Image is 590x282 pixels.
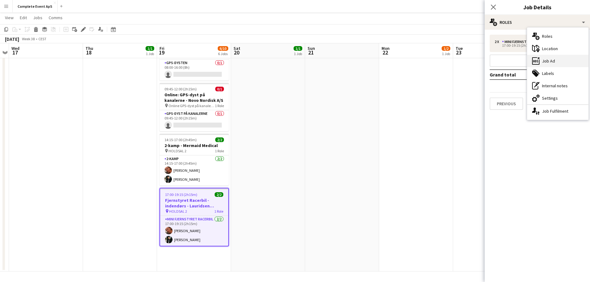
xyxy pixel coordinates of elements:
[234,46,240,51] span: Sat
[164,87,197,91] span: 09:45-12:00 (2h15m)
[5,36,19,42] div: [DATE]
[215,192,223,197] span: 2/2
[442,46,450,51] span: 1/2
[527,55,588,67] div: Job Ad
[160,188,229,246] app-job-card: 17:00-19:15 (2h15m)2/2Fjernstyret Racerbil - indendørs - Lauridsen Handel & Import HOLDSAL 21 Rol...
[527,92,588,104] div: Settings
[214,209,223,214] span: 1 Role
[160,134,229,185] app-job-card: 14:15-17:00 (2h45m)2/22-kamp - Mermaid Medical HOLDSAL 21 Role2-kamp2/214:15-17:00 (2h45m)[PERSON...
[527,30,588,42] div: Roles
[382,46,390,51] span: Mon
[294,51,302,56] div: 1 Job
[160,155,229,185] app-card-role: 2-kamp2/214:15-17:00 (2h45m)[PERSON_NAME][PERSON_NAME]
[20,15,27,20] span: Edit
[38,37,46,41] div: CEST
[308,46,315,51] span: Sun
[169,209,187,214] span: HOLDSAL 2
[502,40,553,44] div: Mini Fjernstyret Racerbil
[168,103,215,108] span: Online GPS-dyst på kanalerne
[160,110,229,131] app-card-role: GPS-dyst på kanalerne0/109:45-12:00 (2h15m)
[13,0,58,12] button: Complete Event ApS
[146,51,154,56] div: 1 Job
[160,59,229,80] app-card-role: GPS-dysten0/108:00-16:00 (8h)
[218,51,228,56] div: 6 Jobs
[456,46,463,51] span: Tue
[31,14,45,22] a: Jobs
[33,15,42,20] span: Jobs
[49,15,63,20] span: Comms
[215,87,224,91] span: 0/1
[527,67,588,80] div: Labels
[527,105,588,117] div: Job Fulfilment
[495,40,502,44] div: 2 x
[490,98,523,110] button: Previous
[495,44,574,47] div: 17:00-19:15 (2h15m)
[160,83,229,131] app-job-card: 09:45-12:00 (2h15m)0/1Online: GPS-dyst på kanalerne - Novo Nordisk A/S Online GPS-dyst på kanaler...
[20,37,36,41] span: Week 38
[11,46,20,51] span: Wed
[215,103,224,108] span: 1 Role
[455,49,463,56] span: 23
[159,49,164,56] span: 19
[442,51,450,56] div: 1 Job
[160,143,229,148] h3: 2-kamp - Mermaid Medical
[146,46,154,51] span: 1/1
[527,80,588,92] div: Internal notes
[233,49,240,56] span: 20
[85,49,93,56] span: 18
[46,14,65,22] a: Comms
[215,137,224,142] span: 2/2
[527,42,588,55] div: Location
[160,216,228,246] app-card-role: Mini Fjernstyret Racerbil2/217:00-19:15 (2h15m)[PERSON_NAME][PERSON_NAME]
[160,197,228,209] h3: Fjernstyret Racerbil - indendørs - Lauridsen Handel & Import
[168,149,186,153] span: HOLDSAL 2
[490,54,585,67] button: Add role
[164,137,197,142] span: 14:15-17:00 (2h45m)
[165,192,197,197] span: 17:00-19:15 (2h15m)
[294,46,302,51] span: 1/1
[160,92,229,103] h3: Online: GPS-dyst på kanalerne - Novo Nordisk A/S
[17,14,29,22] a: Edit
[11,49,20,56] span: 17
[218,46,228,51] span: 6/10
[381,49,390,56] span: 22
[85,46,93,51] span: Thu
[485,3,590,11] h3: Job Details
[485,15,590,30] div: Roles
[215,149,224,153] span: 1 Role
[307,49,315,56] span: 21
[490,70,546,80] td: Grand total
[2,14,16,22] a: View
[5,15,14,20] span: View
[160,46,164,51] span: Fri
